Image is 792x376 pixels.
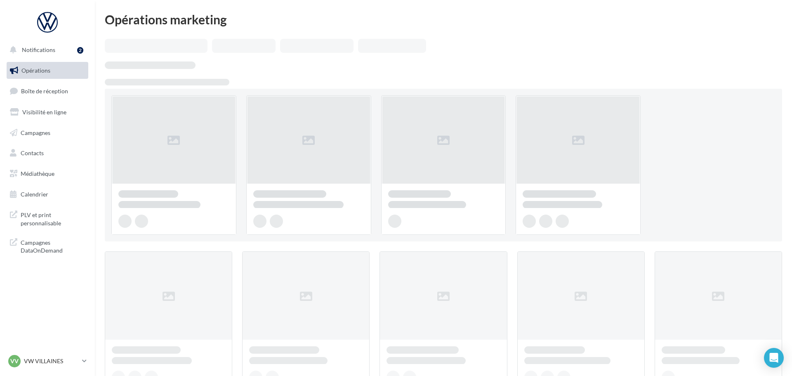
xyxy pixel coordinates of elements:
[77,47,83,54] div: 2
[105,13,782,26] div: Opérations marketing
[21,87,68,95] span: Boîte de réception
[5,41,87,59] button: Notifications 2
[24,357,79,365] p: VW VILLAINES
[5,206,90,230] a: PLV et print personnalisable
[22,46,55,53] span: Notifications
[5,165,90,182] a: Médiathèque
[5,104,90,121] a: Visibilité en ligne
[21,209,85,227] span: PLV et print personnalisable
[21,170,54,177] span: Médiathèque
[21,149,44,156] span: Contacts
[5,144,90,162] a: Contacts
[5,62,90,79] a: Opérations
[5,82,90,100] a: Boîte de réception
[5,234,90,258] a: Campagnes DataOnDemand
[22,109,66,116] span: Visibilité en ligne
[21,129,50,136] span: Campagnes
[764,348,784,368] div: Open Intercom Messenger
[5,124,90,142] a: Campagnes
[21,237,85,255] span: Campagnes DataOnDemand
[5,186,90,203] a: Calendrier
[21,191,48,198] span: Calendrier
[7,353,88,369] a: VV VW VILLAINES
[10,357,19,365] span: VV
[21,67,50,74] span: Opérations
